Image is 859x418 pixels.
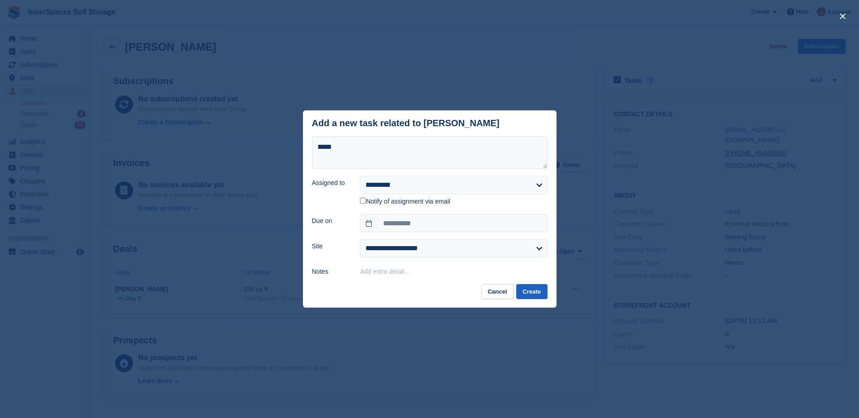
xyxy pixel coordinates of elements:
label: Due on [312,216,350,226]
label: Notify of assignment via email [360,198,450,206]
button: Add extra detail… [360,268,410,275]
div: Add a new task related to [PERSON_NAME] [312,118,500,128]
button: Create [516,284,547,299]
label: Site [312,242,350,251]
button: Cancel [481,284,513,299]
input: Notify of assignment via email [360,198,366,204]
label: Assigned to [312,178,350,188]
button: close [835,9,850,24]
label: Notes [312,267,350,276]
